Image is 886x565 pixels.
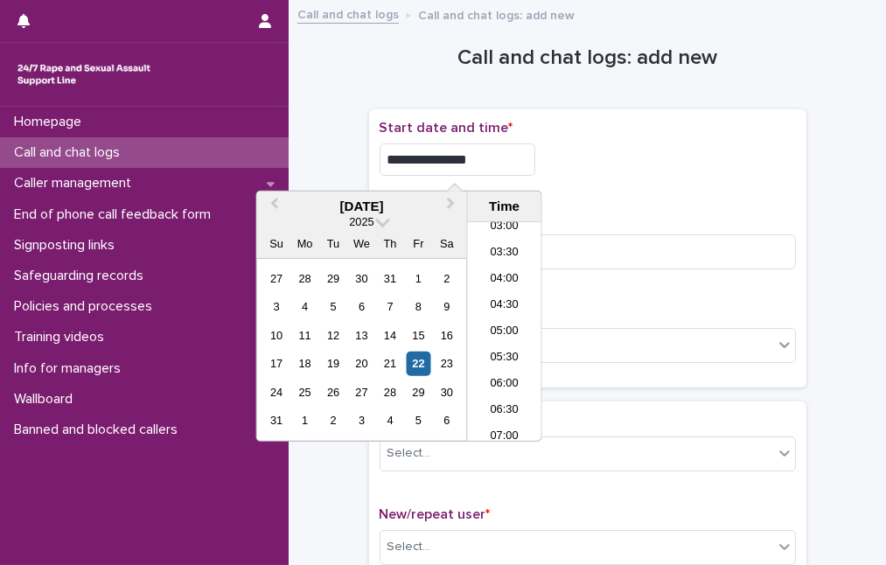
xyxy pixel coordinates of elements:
p: End of phone call feedback form [7,206,225,223]
div: Choose Thursday, August 21st, 2025 [378,352,401,375]
div: Choose Tuesday, August 26th, 2025 [321,380,345,404]
div: Choose Friday, August 8th, 2025 [407,295,430,318]
div: Choose Sunday, August 31st, 2025 [265,408,289,432]
div: Su [265,232,289,255]
div: Choose Saturday, August 2nd, 2025 [435,267,458,290]
li: 07:00 [468,424,542,450]
div: Sa [435,232,458,255]
li: 06:00 [468,372,542,398]
p: Training videos [7,329,118,345]
p: Call and chat logs: add new [418,4,575,24]
div: Choose Tuesday, September 2nd, 2025 [321,408,345,432]
div: Choose Monday, September 1st, 2025 [293,408,317,432]
div: Choose Tuesday, July 29th, 2025 [321,267,345,290]
div: Choose Thursday, August 7th, 2025 [378,295,401,318]
div: Tu [321,232,345,255]
div: Choose Wednesday, August 13th, 2025 [350,324,373,347]
li: 04:00 [468,267,542,293]
div: Choose Saturday, August 30th, 2025 [435,380,458,404]
span: New/repeat user [380,507,491,521]
div: Choose Saturday, September 6th, 2025 [435,408,458,432]
div: Choose Sunday, August 24th, 2025 [265,380,289,404]
p: Banned and blocked callers [7,422,192,438]
img: rhQMoQhaT3yELyF149Cw [14,57,154,92]
div: Choose Monday, August 4th, 2025 [293,295,317,318]
div: Time [472,199,537,214]
p: Caller management [7,175,145,192]
div: Choose Saturday, August 9th, 2025 [435,295,458,318]
div: Choose Friday, August 22nd, 2025 [407,352,430,375]
p: Info for managers [7,360,135,377]
div: Choose Sunday, August 3rd, 2025 [265,295,289,318]
div: Choose Thursday, August 28th, 2025 [378,380,401,404]
div: Choose Saturday, August 23rd, 2025 [435,352,458,375]
div: Choose Sunday, August 10th, 2025 [265,324,289,347]
div: Choose Friday, September 5th, 2025 [407,408,430,432]
div: Choose Tuesday, August 5th, 2025 [321,295,345,318]
p: Policies and processes [7,298,166,315]
p: Signposting links [7,237,129,254]
div: Choose Wednesday, September 3rd, 2025 [350,408,373,432]
a: Call and chat logs [297,3,399,24]
div: Choose Sunday, August 17th, 2025 [265,352,289,375]
div: Select... [387,444,431,463]
div: We [350,232,373,255]
div: Choose Monday, July 28th, 2025 [293,267,317,290]
li: 05:30 [468,345,542,372]
div: Choose Friday, August 29th, 2025 [407,380,430,404]
p: Safeguarding records [7,268,157,284]
div: Choose Wednesday, July 30th, 2025 [350,267,373,290]
div: [DATE] [256,199,466,214]
div: month 2025-08 [262,264,461,435]
li: 04:30 [468,293,542,319]
div: Mo [293,232,317,255]
button: Next Month [439,193,467,221]
p: Homepage [7,114,95,130]
div: Choose Thursday, August 14th, 2025 [378,324,401,347]
div: Choose Wednesday, August 20th, 2025 [350,352,373,375]
div: Choose Monday, August 11th, 2025 [293,324,317,347]
div: Choose Wednesday, August 6th, 2025 [350,295,373,318]
button: Previous Month [258,193,286,221]
div: Choose Saturday, August 16th, 2025 [435,324,458,347]
div: Choose Thursday, September 4th, 2025 [378,408,401,432]
div: Choose Monday, August 25th, 2025 [293,380,317,404]
li: 06:30 [468,398,542,424]
div: Choose Thursday, July 31st, 2025 [378,267,401,290]
span: 2025 [349,215,373,228]
p: Wallboard [7,391,87,408]
span: Start date and time [380,121,513,135]
div: Choose Friday, August 15th, 2025 [407,324,430,347]
li: 03:30 [468,241,542,267]
div: Choose Sunday, July 27th, 2025 [265,267,289,290]
p: Call and chat logs [7,144,134,161]
div: Choose Wednesday, August 27th, 2025 [350,380,373,404]
div: Choose Tuesday, August 19th, 2025 [321,352,345,375]
div: Th [378,232,401,255]
div: Fr [407,232,430,255]
div: Choose Friday, August 1st, 2025 [407,267,430,290]
div: Select... [387,538,431,556]
div: Choose Monday, August 18th, 2025 [293,352,317,375]
li: 05:00 [468,319,542,345]
h1: Call and chat logs: add new [369,45,806,71]
li: 03:00 [468,214,542,241]
div: Choose Tuesday, August 12th, 2025 [321,324,345,347]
